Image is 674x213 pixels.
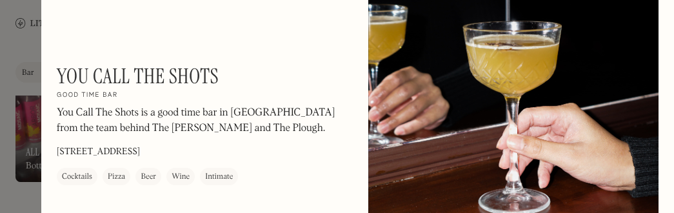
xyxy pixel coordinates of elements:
[57,105,348,136] p: You Call The Shots is a good time bar in [GEOGRAPHIC_DATA] from the team behind The [PERSON_NAME]...
[57,145,140,159] p: [STREET_ADDRESS]
[57,64,219,88] h1: You Call The Shots
[205,170,233,183] div: Intimate
[57,91,118,100] h2: Good time bar
[141,170,156,183] div: Beer
[62,170,92,183] div: Cocktails
[108,170,125,183] div: Pizza
[172,170,190,183] div: Wine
